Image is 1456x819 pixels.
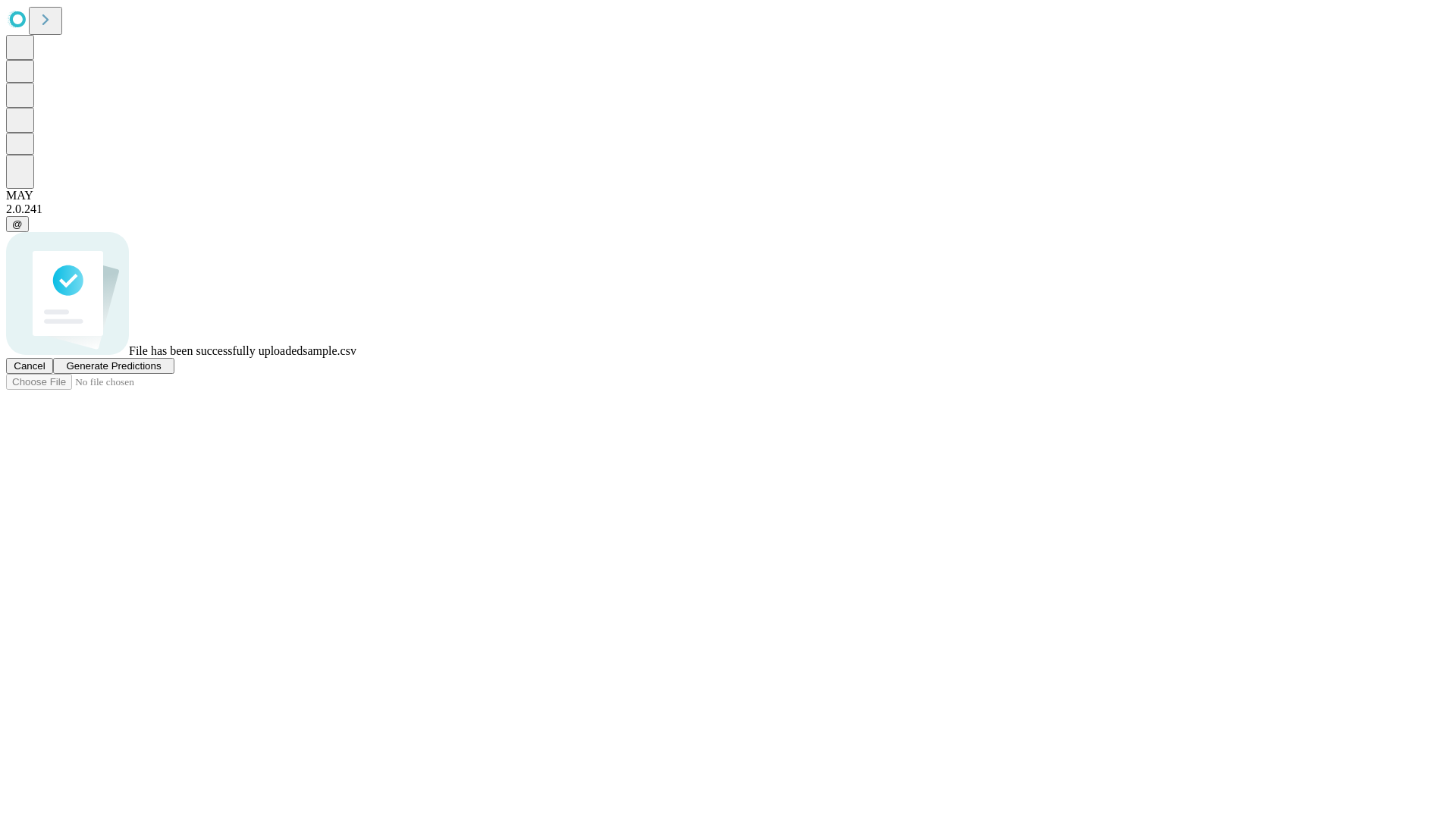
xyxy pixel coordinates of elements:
button: Cancel [6,358,53,374]
div: MAY [6,189,1450,202]
span: Generate Predictions [66,360,161,372]
div: 2.0.241 [6,202,1450,216]
span: @ [12,218,23,230]
span: File has been successfully uploaded [129,344,303,357]
span: sample.csv [303,344,356,357]
button: Generate Predictions [53,358,174,374]
button: @ [6,216,29,232]
span: Cancel [14,360,45,372]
